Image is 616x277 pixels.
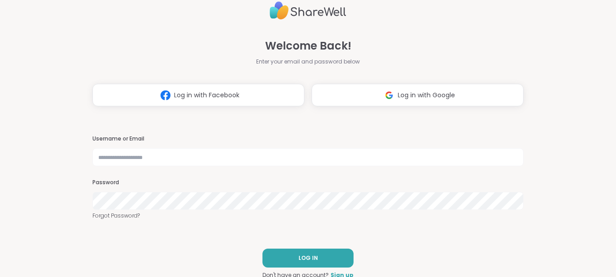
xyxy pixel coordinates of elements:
[299,254,318,262] span: LOG IN
[398,91,455,100] span: Log in with Google
[256,58,360,66] span: Enter your email and password below
[174,91,239,100] span: Log in with Facebook
[92,212,524,220] a: Forgot Password?
[92,84,304,106] button: Log in with Facebook
[312,84,524,106] button: Log in with Google
[381,87,398,104] img: ShareWell Logomark
[92,135,524,143] h3: Username or Email
[157,87,174,104] img: ShareWell Logomark
[92,179,524,186] h3: Password
[265,38,351,54] span: Welcome Back!
[262,249,354,268] button: LOG IN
